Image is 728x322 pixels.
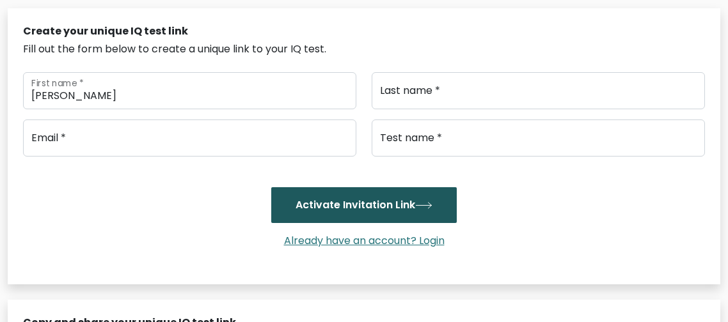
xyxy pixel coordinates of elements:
[23,42,705,57] div: Fill out the form below to create a unique link to your IQ test.
[271,187,457,223] button: Activate Invitation Link
[23,24,705,39] div: Create your unique IQ test link
[23,72,356,109] input: First name
[372,72,705,109] input: Last name
[279,233,450,248] a: Already have an account? Login
[23,119,356,157] input: Email
[372,119,705,157] input: Test name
